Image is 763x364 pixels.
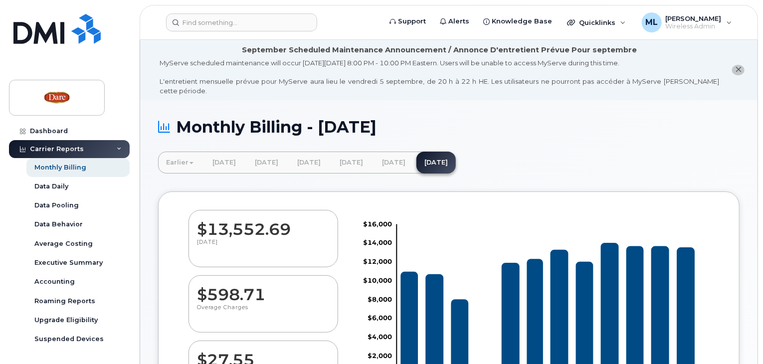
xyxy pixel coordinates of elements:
[204,152,244,174] a: [DATE]
[363,238,392,246] tspan: $14,000
[416,152,456,174] a: [DATE]
[732,65,745,75] button: close notification
[160,58,719,95] div: MyServe scheduled maintenance will occur [DATE][DATE] 8:00 PM - 10:00 PM Eastern. Users will be u...
[197,276,330,304] dd: $598.71
[197,210,330,238] dd: $13,552.69
[368,333,392,341] tspan: $4,000
[158,118,740,136] h1: Monthly Billing - [DATE]
[374,152,413,174] a: [DATE]
[158,152,201,174] a: Earlier
[363,257,392,265] tspan: $12,000
[289,152,329,174] a: [DATE]
[368,295,392,303] tspan: $8,000
[242,45,637,55] div: September Scheduled Maintenance Announcement / Annonce D'entretient Prévue Pour septembre
[363,276,392,284] tspan: $10,000
[368,352,392,360] tspan: $2,000
[332,152,371,174] a: [DATE]
[197,304,330,322] p: Overage Charges
[247,152,286,174] a: [DATE]
[363,220,392,228] tspan: $16,000
[197,238,330,256] p: [DATE]
[368,314,392,322] tspan: $6,000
